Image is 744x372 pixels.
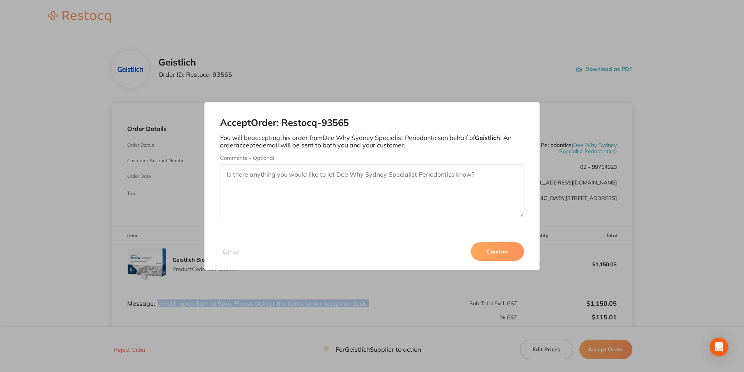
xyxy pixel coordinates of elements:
button: Confirm [471,242,524,261]
p: You will be accepting this order from Dee Why Sydney Specialist Periodontics on behalf of . An or... [220,134,524,149]
b: Geistlich [475,134,500,142]
button: Cancel [220,248,242,255]
label: Comments - Optional [220,155,524,161]
h2: Accept Order: Restocq- 93565 [220,117,524,128]
div: Open Intercom Messenger [710,338,728,356]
